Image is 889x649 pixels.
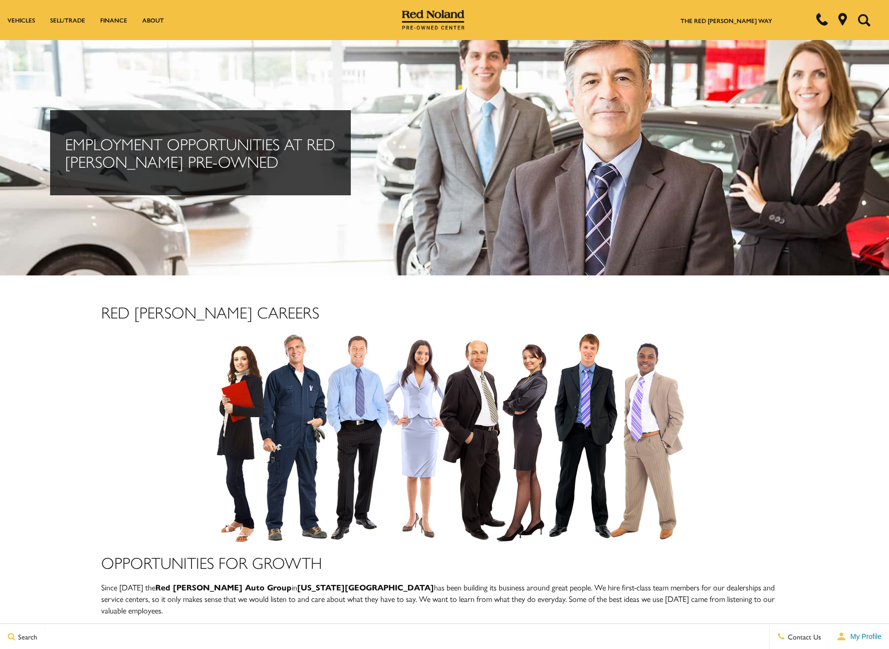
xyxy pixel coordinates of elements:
[101,303,788,321] h2: Red [PERSON_NAME] Careers
[16,631,37,641] span: Search
[829,624,889,649] button: user-profile-menu
[297,581,434,593] strong: [US_STATE][GEOGRAPHIC_DATA]
[846,632,881,640] span: My Profile
[681,16,772,25] a: The Red [PERSON_NAME] Way
[65,135,336,170] h2: Employment Opportunities at Red [PERSON_NAME] Pre-Owned
[854,1,874,40] button: Open the search field
[402,14,465,24] a: Red Noland Pre-Owned
[402,10,465,30] img: Red Noland Pre-Owned
[155,581,292,593] strong: Red [PERSON_NAME] Auto Group
[169,331,720,544] img: Careers
[785,631,821,641] span: Contact Us
[101,581,788,616] p: Since [DATE] the in has been building its business around great people. We hire first-class team ...
[524,621,654,632] strong: Red [PERSON_NAME] PreOwned
[101,554,788,571] h2: Opportunities for Growth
